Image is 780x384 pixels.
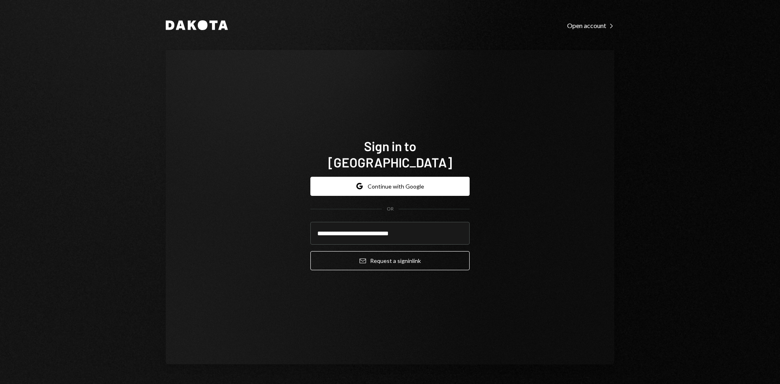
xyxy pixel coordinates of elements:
a: Open account [567,21,614,30]
div: OR [387,206,394,213]
h1: Sign in to [GEOGRAPHIC_DATA] [310,138,470,170]
button: Continue with Google [310,177,470,196]
div: Open account [567,22,614,30]
button: Request a signinlink [310,251,470,270]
